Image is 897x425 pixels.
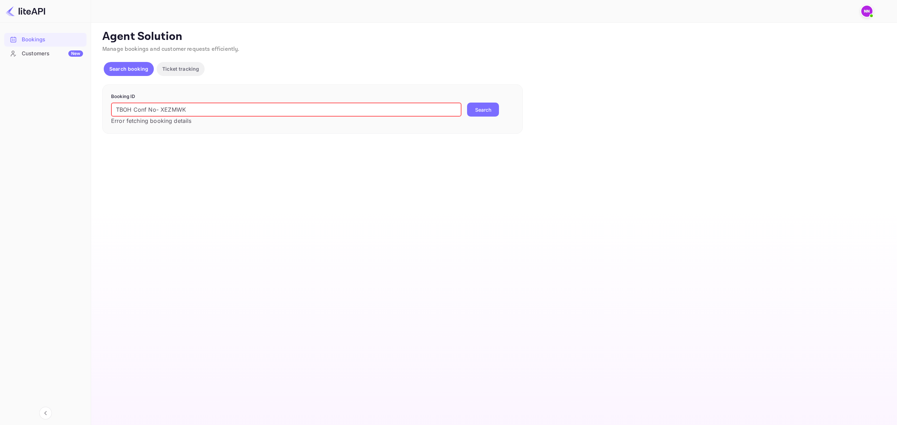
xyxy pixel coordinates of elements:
[4,33,87,46] a: Bookings
[6,6,45,17] img: LiteAPI logo
[4,33,87,47] div: Bookings
[39,407,52,419] button: Collapse navigation
[467,103,499,117] button: Search
[22,50,83,58] div: Customers
[162,65,199,72] p: Ticket tracking
[111,93,514,100] p: Booking ID
[861,6,872,17] img: N/A N/A
[4,47,87,60] a: CustomersNew
[111,117,461,125] p: Error fetching booking details
[102,46,240,53] span: Manage bookings and customer requests efficiently.
[111,103,461,117] input: Enter Booking ID (e.g., 63782194)
[68,50,83,57] div: New
[102,30,884,44] p: Agent Solution
[109,65,148,72] p: Search booking
[22,36,83,44] div: Bookings
[4,47,87,61] div: CustomersNew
